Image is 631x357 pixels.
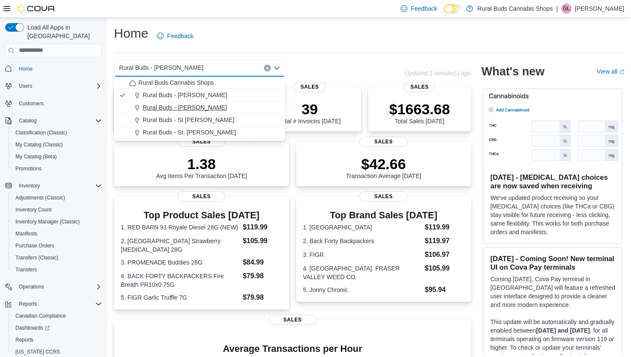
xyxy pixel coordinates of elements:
span: Promotions [15,165,42,172]
dd: $105.99 [243,236,282,246]
dd: $95.94 [425,285,464,295]
span: Rural Buds - [PERSON_NAME] [119,62,203,73]
a: Promotions [12,164,45,174]
button: Promotions [9,163,105,175]
a: Dashboards [12,323,53,333]
button: Customers [2,97,105,110]
span: Inventory [15,181,102,191]
dt: 1. RED BARN 91 Royale Diesel 28G (NEW) [121,223,239,232]
dd: $119.97 [425,236,464,246]
dd: $84.99 [243,257,282,268]
span: Adjustments (Classic) [12,193,102,203]
p: Updated 1 minute(s) ago [405,70,471,77]
span: Adjustments (Classic) [15,194,65,201]
a: Classification (Classic) [12,128,71,138]
p: | [556,3,558,14]
span: Sales [177,191,225,202]
dt: 2. [GEOGRAPHIC_DATA] Strawberry [MEDICAL_DATA] 28G [121,237,239,254]
span: Purchase Orders [12,241,102,251]
div: Total # Invoices [DATE] [279,101,341,125]
span: Rural Buds - [PERSON_NAME] [143,91,227,99]
dd: $105.99 [425,263,464,274]
span: Load All Apps in [GEOGRAPHIC_DATA] [24,23,102,40]
strong: [DATE] and [DATE] [536,327,589,334]
span: Canadian Compliance [12,311,102,321]
h2: What's new [481,65,544,78]
p: $1663.68 [389,101,450,118]
span: Washington CCRS [12,347,102,357]
svg: External link [619,69,624,74]
button: Canadian Compliance [9,310,105,322]
span: Promotions [12,164,102,174]
a: Purchase Orders [12,241,58,251]
span: Feedback [167,32,193,40]
span: Users [19,83,32,89]
button: Rural Buds Cannabis Shops [114,77,285,89]
button: Inventory [2,180,105,192]
dt: 2. Back Forty Backpackers [303,237,422,245]
button: Transfers (Classic) [9,252,105,264]
dd: $106.97 [425,250,464,260]
a: My Catalog (Beta) [12,152,60,162]
span: My Catalog (Classic) [12,140,102,150]
dt: 4. [GEOGRAPHIC_DATA]. FRASER VALLEY WEED CO. [303,264,422,281]
span: Customers [15,98,102,109]
div: Avg Items Per Transaction [DATE] [156,155,247,179]
span: Home [19,65,33,72]
span: Dashboards [12,323,102,333]
p: [PERSON_NAME] [575,3,624,14]
button: Reports [15,299,40,309]
h4: Average Transactions per Hour [121,344,464,354]
button: Inventory Count [9,204,105,216]
a: My Catalog (Classic) [12,140,66,150]
button: Inventory Manager (Classic) [9,216,105,228]
button: Rural Buds - St [PERSON_NAME] [114,114,285,126]
span: Transfers (Classic) [12,253,102,263]
a: Manifests [12,229,41,239]
button: Inventory [15,181,43,191]
dd: $79.98 [243,271,282,281]
a: Inventory Count [12,205,55,215]
dt: 5. Jonny Chronic [303,286,422,294]
a: Feedback [153,27,197,45]
dd: $119.99 [425,222,464,232]
h3: Top Brand Sales [DATE] [303,210,464,220]
a: Inventory Manager (Classic) [12,217,83,227]
button: Catalog [15,116,40,126]
a: View allExternal link [597,68,624,75]
h3: [DATE] - [MEDICAL_DATA] choices are now saved when receiving [490,173,615,190]
dt: 1. [GEOGRAPHIC_DATA] [303,223,422,232]
dt: 4. BACK FORTY BACKPACKERS Fire Breath PR10x0.75G [121,272,239,289]
button: Reports [9,334,105,346]
span: Sales [269,315,317,325]
div: Choose from the following options [114,77,285,139]
span: Transfers [15,266,37,273]
button: Users [15,81,36,91]
span: Catalog [19,117,36,124]
span: Home [15,63,102,74]
dt: 3. FIGR [303,250,422,259]
a: Adjustments (Classic) [12,193,69,203]
span: GL [563,3,570,14]
span: Reports [15,336,33,343]
div: Transaction Average [DATE] [346,155,421,179]
button: Transfers [9,264,105,276]
span: My Catalog (Beta) [15,153,57,160]
span: Rural Buds - St. [PERSON_NAME] [143,128,236,137]
span: Manifests [12,229,102,239]
span: Rural Buds Cannabis Shops [138,78,214,87]
a: [US_STATE] CCRS [12,347,63,357]
dd: $79.98 [243,292,282,303]
span: [US_STATE] CCRS [15,348,60,355]
button: Purchase Orders [9,240,105,252]
a: Dashboards [9,322,105,334]
span: Inventory Count [12,205,102,215]
button: Adjustments (Classic) [9,192,105,204]
span: Transfers (Classic) [15,254,58,261]
span: Reports [12,335,102,345]
h1: Home [114,25,148,42]
span: Canadian Compliance [15,312,66,319]
span: Sales [359,137,407,147]
span: Rural Buds - St [PERSON_NAME] [143,116,234,124]
span: Classification (Classic) [12,128,102,138]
